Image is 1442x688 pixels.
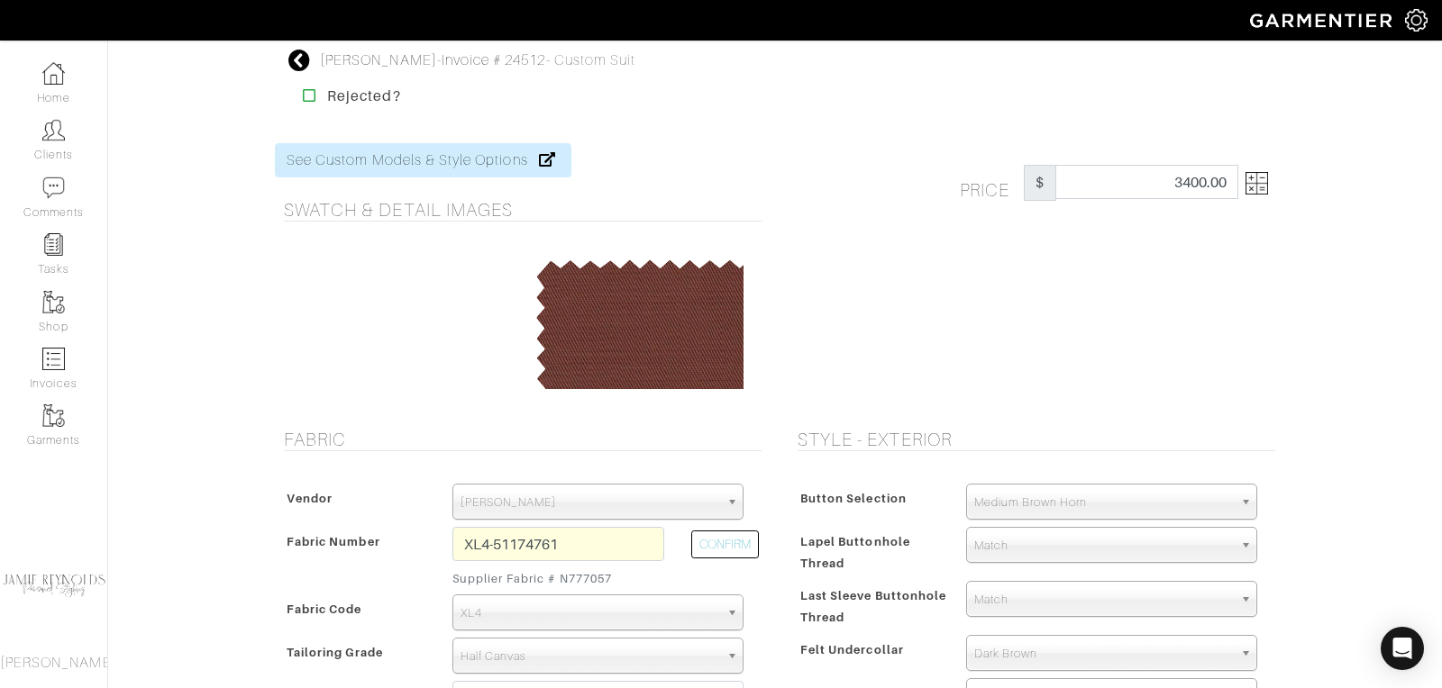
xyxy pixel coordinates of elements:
img: dashboard-icon-dbcd8f5a0b271acd01030246c82b418ddd0df26cd7fceb0bd07c9910d44c42f6.png [42,62,65,85]
span: Match [974,528,1233,564]
strong: Rejected? [327,87,400,104]
div: Open Intercom Messenger [1381,627,1424,670]
span: Medium Brown Horn [974,484,1233,521]
span: Dark Brown [974,636,1233,672]
span: XL4 [461,595,719,631]
img: garmentier-logo-header-white-b43fb05a5012e4ada735d5af1a66efaba907eab6374d6393d1fbf88cb4ef424d.png [1241,5,1405,36]
a: [PERSON_NAME] [320,52,437,68]
img: garments-icon-b7da505a4dc4fd61783c78ac3ca0ef83fa9d6f193b1c9dc38574b1d14d53ca28.png [42,291,65,313]
span: Button Selection [800,485,907,511]
span: Vendor [287,485,333,511]
h5: Swatch & Detail Images [284,199,762,221]
small: Supplier Fabric # N777057 [452,570,664,587]
a: See Custom Models & Style Options [275,143,571,177]
h5: Style - Exterior [798,429,1275,450]
span: $ [1024,165,1056,201]
h5: Price [960,165,1024,201]
img: garments-icon-b7da505a4dc4fd61783c78ac3ca0ef83fa9d6f193b1c9dc38574b1d14d53ca28.png [42,404,65,427]
button: CONFIRM [691,530,759,558]
span: Lapel Buttonhole Thread [800,529,910,576]
span: Last Sleeve Buttonhole Thread [800,583,946,630]
span: Felt Undercollar [800,637,904,663]
span: Fabric Number [287,529,380,555]
img: comment-icon-a0a6a9ef722e966f86d9cbdc48e553b5cf19dbc54f86b18d962a5391bc8f6eb6.png [42,177,65,199]
span: Fabric Code [287,596,362,622]
span: Tailoring Grade [287,639,383,665]
img: orders-icon-0abe47150d42831381b5fb84f609e132dff9fe21cb692f30cb5eec754e2cba89.png [42,348,65,370]
img: gear-icon-white-bd11855cb880d31180b6d7d6211b90ccbf57a29d726f0c71d8c61bd08dd39cc2.png [1405,9,1428,32]
a: Invoice # 24512 [442,52,546,68]
img: clients-icon-6bae9207a08558b7cb47a8932f037763ab4055f8c8b6bfacd5dc20c3e0201464.png [42,119,65,141]
img: reminder-icon-8004d30b9f0a5d33ae49ab947aed9ed385cf756f9e5892f1edd6e32f2345188e.png [42,233,65,256]
img: Open Price Breakdown [1246,172,1268,195]
span: Match [974,582,1233,618]
span: Half Canvas [461,638,719,674]
h5: Fabric [284,429,762,450]
div: - - Custom Suit [320,50,635,71]
span: [PERSON_NAME] [461,484,719,521]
